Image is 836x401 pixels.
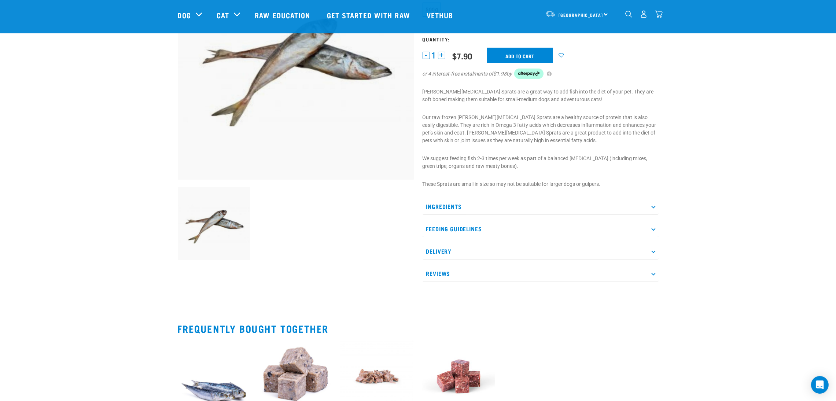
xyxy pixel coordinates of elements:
p: These Sprats are small in size so may not be suitable for larger dogs or gulpers. [423,180,659,188]
a: Get started with Raw [320,0,419,30]
span: $1.98 [494,70,507,78]
p: Reviews [423,265,659,282]
a: Vethub [419,0,463,30]
p: [PERSON_NAME][MEDICAL_DATA] Sprats are a great way to add fish into the diet of your pet. They ar... [423,88,659,103]
div: $7.90 [453,51,472,60]
img: home-icon-1@2x.png [625,11,632,18]
div: or 4 interest-free instalments of by [423,69,659,79]
p: Our raw frozen [PERSON_NAME][MEDICAL_DATA] Sprats are a healthy source of protein that is also ea... [423,114,659,144]
a: Cat [217,10,229,21]
img: Afterpay [514,69,544,79]
img: home-icon@2x.png [655,10,663,18]
p: Ingredients [423,198,659,215]
p: Delivery [423,243,659,260]
input: Add to cart [487,48,553,63]
img: user.png [640,10,648,18]
h3: Quantity: [423,36,659,42]
a: Raw Education [247,0,319,30]
img: van-moving.png [545,11,555,17]
span: [GEOGRAPHIC_DATA] [559,14,603,16]
p: Feeding Guidelines [423,221,659,237]
button: + [438,52,445,59]
p: We suggest feeding fish 2-3 times per week as part of a balanced [MEDICAL_DATA] (including mixes,... [423,155,659,170]
button: - [423,52,430,59]
div: Open Intercom Messenger [811,376,829,394]
img: Jack Mackarel Sparts Raw Fish For Dogs [178,187,251,260]
h2: Frequently bought together [178,323,659,334]
a: Dog [178,10,191,21]
span: 1 [432,52,436,59]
